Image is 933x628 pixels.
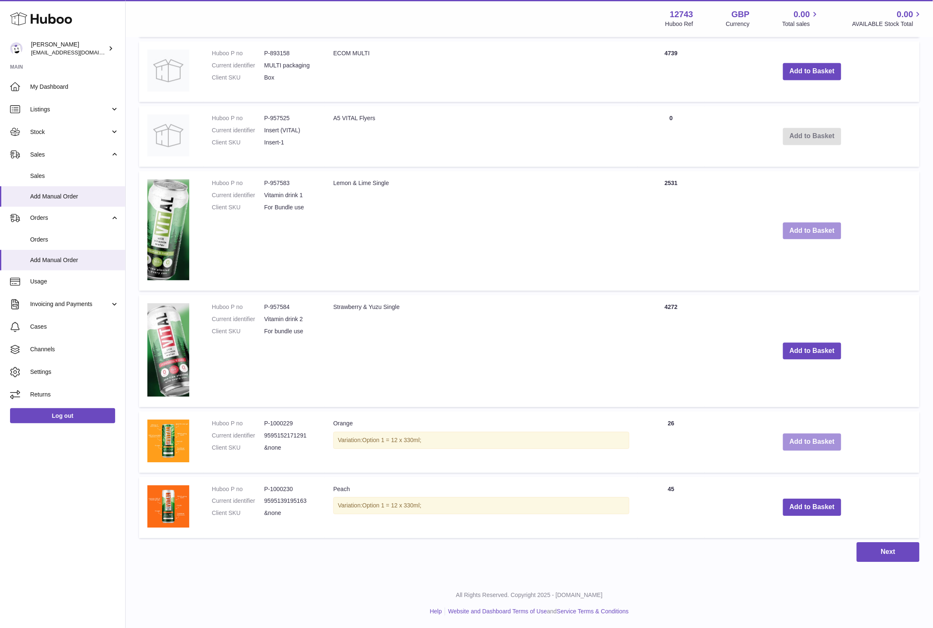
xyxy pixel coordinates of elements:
dt: Current identifier [212,497,264,505]
img: Strawberry & Yuzu Single [147,303,189,396]
td: 4272 [638,295,705,407]
dt: Huboo P no [212,49,264,57]
td: Lemon & Lime Single [325,171,638,291]
span: Listings [30,106,110,113]
dt: Current identifier [212,126,264,134]
dt: Current identifier [212,62,264,69]
dd: Vitamin drink 2 [264,315,317,323]
a: Website and Dashboard Terms of Use [448,608,547,615]
dd: P-1000229 [264,420,317,427]
dt: Client SKU [212,74,264,82]
a: Service Terms & Conditions [557,608,629,615]
td: ECOM MULTI [325,41,638,102]
td: 45 [638,477,705,538]
span: Option 1 = 12 x 330ml; [362,437,421,443]
span: Channels [30,345,119,353]
span: [EMAIL_ADDRESS][DOMAIN_NAME] [31,49,123,56]
dt: Huboo P no [212,303,264,311]
dd: Box [264,74,317,82]
div: [PERSON_NAME] [31,41,106,57]
span: AVAILABLE Stock Total [852,20,923,28]
dt: Current identifier [212,191,264,199]
dt: Huboo P no [212,114,264,122]
td: 0 [638,106,705,167]
span: My Dashboard [30,83,119,91]
span: Sales [30,172,119,180]
span: 0.00 [897,9,913,20]
td: 26 [638,411,705,473]
td: 4739 [638,41,705,102]
img: al@vital-drinks.co.uk [10,42,23,55]
button: Add to Basket [783,222,842,239]
button: Add to Basket [783,499,842,516]
dd: 9595139195163 [264,497,317,505]
dd: P-893158 [264,49,317,57]
span: Stock [30,128,110,136]
button: Add to Basket [783,433,842,450]
dd: Insert (VITAL) [264,126,317,134]
span: 0.00 [794,9,810,20]
button: Add to Basket [783,342,842,360]
span: Add Manual Order [30,256,119,264]
span: Returns [30,391,119,399]
div: Variation: [333,432,629,449]
li: and [445,607,629,615]
p: All Rights Reserved. Copyright 2025 - [DOMAIN_NAME] [132,591,926,599]
a: 0.00 AVAILABLE Stock Total [852,9,923,28]
dd: For bundle use [264,327,317,335]
td: Strawberry & Yuzu Single [325,295,638,407]
dd: Insert-1 [264,139,317,147]
dd: P-957525 [264,114,317,122]
span: Sales [30,151,110,159]
dt: Current identifier [212,432,264,440]
td: Peach [325,477,638,538]
button: Next [857,542,920,562]
img: Lemon & Lime Single [147,179,189,280]
div: Currency [726,20,750,28]
img: ECOM MULTI [147,49,189,91]
dt: Client SKU [212,139,264,147]
dd: 9595152171291 [264,432,317,440]
a: Help [430,608,442,615]
span: Add Manual Order [30,193,119,201]
strong: 12743 [670,9,693,20]
div: Variation: [333,497,629,514]
dt: Huboo P no [212,179,264,187]
a: 0.00 Total sales [782,9,820,28]
dd: &none [264,509,317,517]
dt: Huboo P no [212,420,264,427]
span: Settings [30,368,119,376]
dt: Client SKU [212,203,264,211]
dt: Huboo P no [212,485,264,493]
span: Orders [30,236,119,244]
td: A5 VITAL Flyers [325,106,638,167]
td: 2531 [638,171,705,291]
div: Huboo Ref [665,20,693,28]
dt: Client SKU [212,509,264,517]
dd: MULTI packaging [264,62,317,69]
img: A5 VITAL Flyers [147,114,189,156]
td: Orange [325,411,638,473]
span: Orders [30,214,110,222]
img: Peach [147,485,189,528]
span: Invoicing and Payments [30,300,110,308]
dt: Client SKU [212,444,264,452]
span: Option 1 = 12 x 330ml; [362,502,421,509]
span: Cases [30,323,119,331]
strong: GBP [732,9,750,20]
dd: For Bundle use [264,203,317,211]
button: Add to Basket [783,63,842,80]
dd: P-957583 [264,179,317,187]
dd: &none [264,444,317,452]
img: Orange [147,420,189,462]
dd: Vitamin drink 1 [264,191,317,199]
dd: P-957584 [264,303,317,311]
dt: Client SKU [212,327,264,335]
a: Log out [10,408,115,423]
dd: P-1000230 [264,485,317,493]
dt: Current identifier [212,315,264,323]
span: Total sales [782,20,820,28]
span: Usage [30,278,119,286]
